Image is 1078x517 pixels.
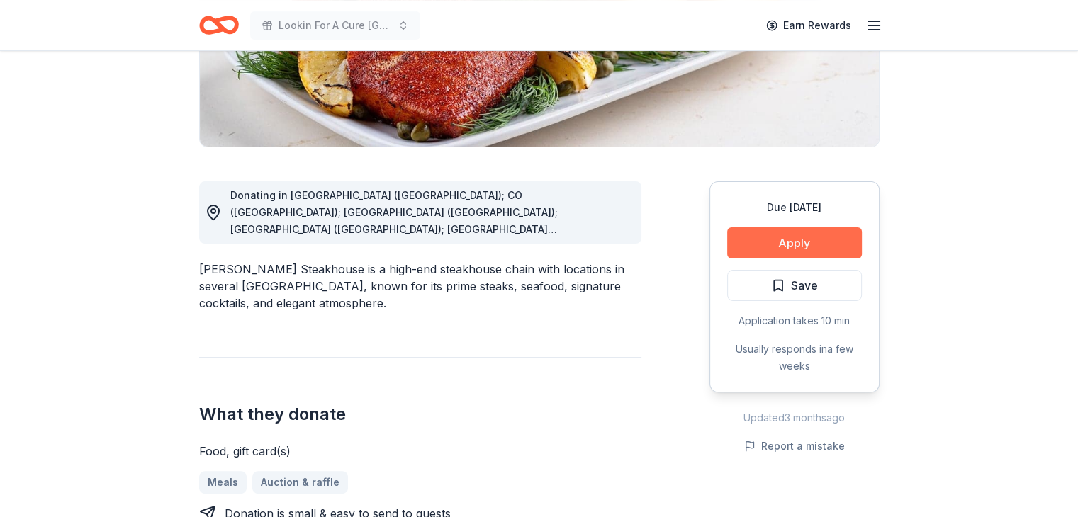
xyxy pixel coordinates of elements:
div: Usually responds in a few weeks [727,341,862,375]
a: Earn Rewards [758,13,860,38]
a: Meals [199,471,247,494]
div: Updated 3 months ago [709,409,880,426]
div: Application takes 10 min [727,312,862,329]
span: Lookin For A Cure [GEOGRAPHIC_DATA] [279,17,392,34]
button: Lookin For A Cure [GEOGRAPHIC_DATA] [250,11,420,40]
h2: What they donate [199,403,641,426]
a: Auction & raffle [252,471,348,494]
button: Apply [727,227,862,258]
a: Home [199,8,239,42]
span: Donating in [GEOGRAPHIC_DATA] ([GEOGRAPHIC_DATA]); CO ([GEOGRAPHIC_DATA]); [GEOGRAPHIC_DATA] ([GE... [230,189,622,303]
span: Save [791,276,818,295]
div: Food, gift card(s) [199,443,641,460]
div: Due [DATE] [727,199,862,216]
button: Save [727,270,862,301]
button: Report a mistake [744,438,845,455]
div: [PERSON_NAME] Steakhouse is a high-end steakhouse chain with locations in several [GEOGRAPHIC_DAT... [199,261,641,312]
